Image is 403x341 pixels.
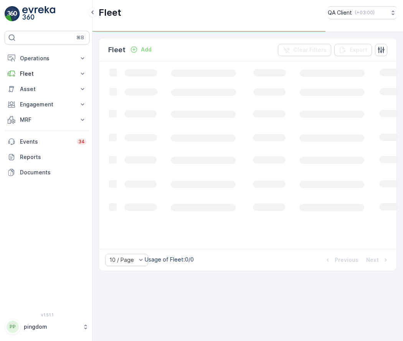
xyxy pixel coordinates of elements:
[24,323,79,331] p: pingdom
[328,9,352,17] p: QA Client
[5,165,89,180] a: Documents
[5,149,89,165] a: Reports
[365,255,390,265] button: Next
[145,256,194,263] p: Usage of Fleet : 0/0
[20,55,74,62] p: Operations
[141,46,152,53] p: Add
[7,321,19,333] div: PP
[366,256,379,264] p: Next
[20,153,86,161] p: Reports
[20,169,86,176] p: Documents
[78,139,85,145] p: 34
[5,66,89,81] button: Fleet
[76,35,84,41] p: ⌘B
[323,255,359,265] button: Previous
[127,45,155,54] button: Add
[335,256,358,264] p: Previous
[108,45,126,55] p: Fleet
[99,7,121,19] p: Fleet
[5,134,89,149] a: Events34
[293,46,327,54] p: Clear Filters
[5,97,89,112] button: Engagement
[20,85,74,93] p: Asset
[20,116,74,124] p: MRF
[5,51,89,66] button: Operations
[20,138,72,146] p: Events
[350,46,367,54] p: Export
[278,44,331,56] button: Clear Filters
[5,81,89,97] button: Asset
[334,44,372,56] button: Export
[20,101,74,108] p: Engagement
[5,319,89,335] button: PPpingdom
[22,6,55,22] img: logo_light-DOdMpM7g.png
[20,70,74,78] p: Fleet
[5,6,20,22] img: logo
[5,112,89,127] button: MRF
[328,6,397,19] button: QA Client(+03:00)
[355,10,375,16] p: ( +03:00 )
[5,313,89,317] span: v 1.51.1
